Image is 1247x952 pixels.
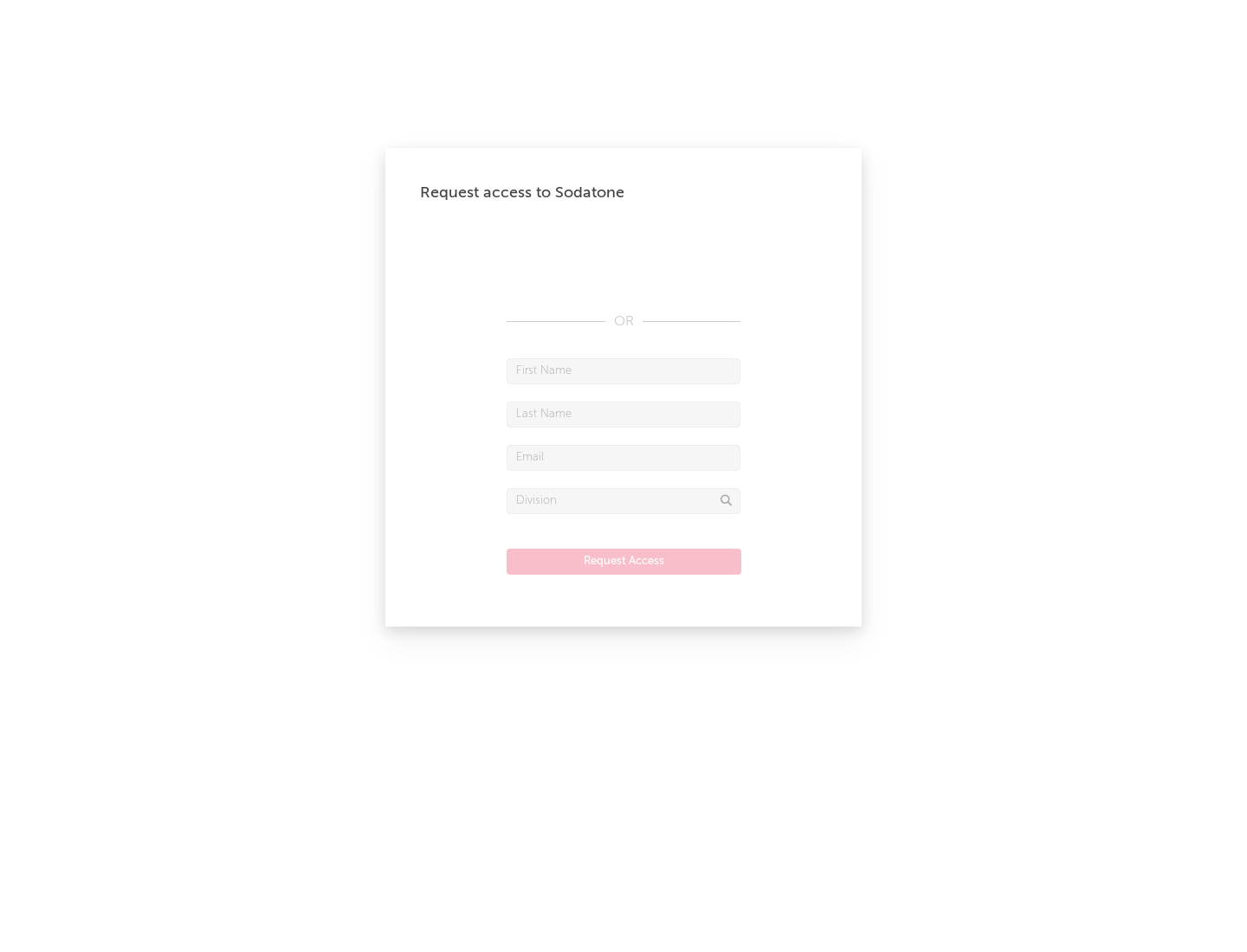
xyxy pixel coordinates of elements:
input: Email [507,445,740,471]
button: Request Access [507,549,741,575]
input: Division [507,488,740,514]
div: Request access to Sodatone [420,183,827,203]
input: Last Name [507,402,740,428]
div: OR [507,312,740,332]
input: First Name [507,358,740,384]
